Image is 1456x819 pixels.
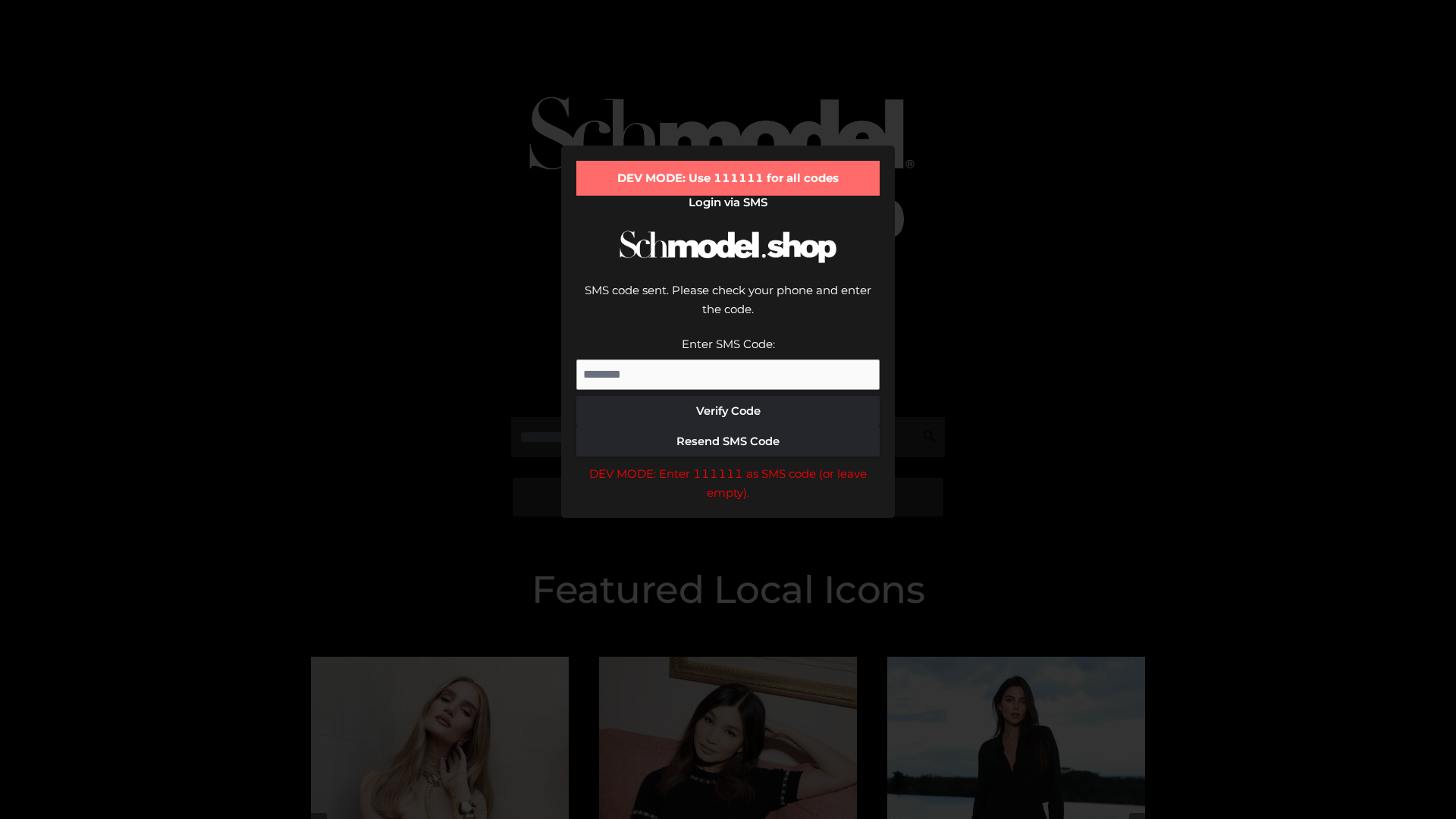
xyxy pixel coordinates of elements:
[576,196,880,209] h2: Login via SMS
[576,426,880,457] button: Resend SMS Code
[576,281,880,334] div: SMS code sent. Please check your phone and enter the code.
[576,161,880,196] div: DEV MODE: Use 111111 for all codes
[576,396,880,426] button: Verify Code
[576,464,880,503] div: DEV MODE: Enter 111111 as SMS code (or leave empty).
[682,337,775,351] label: Enter SMS Code:
[614,217,842,277] img: Schmodel Logo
